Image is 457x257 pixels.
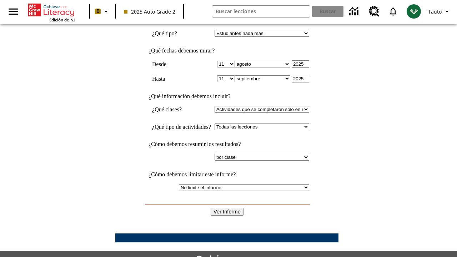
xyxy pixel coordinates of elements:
td: ¿Cómo debemos resumir los resultados? [145,141,309,147]
span: Edición de NJ [49,17,75,22]
span: Tauto [428,8,442,15]
td: ¿Qué clases? [152,106,211,113]
td: Hasta [152,75,211,82]
a: Centro de recursos, Se abrirá en una pestaña nueva. [365,2,384,21]
td: ¿Qué fechas debemos mirar? [145,47,309,54]
td: Desde [152,60,211,68]
td: ¿Qué tipo? [152,30,211,37]
div: Portada [28,2,75,22]
span: B [96,7,100,16]
a: Centro de información [345,2,365,21]
button: Escoja un nuevo avatar [402,2,425,21]
button: Abrir el menú lateral [3,1,24,22]
span: 2025 Auto Grade 2 [124,8,175,15]
td: ¿Qué tipo de actividades? [152,124,211,130]
td: ¿Qué información debemos incluir? [145,93,309,100]
button: Boost El color de la clase es anaranjado claro. Cambiar el color de la clase. [92,5,113,18]
input: Ver Informe [211,208,243,216]
img: avatar image [407,4,421,19]
input: Buscar campo [212,6,310,17]
a: Notificaciones [384,2,402,21]
button: Perfil/Configuración [425,5,454,18]
td: ¿Cómo debemos limitar este informe? [145,171,309,178]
